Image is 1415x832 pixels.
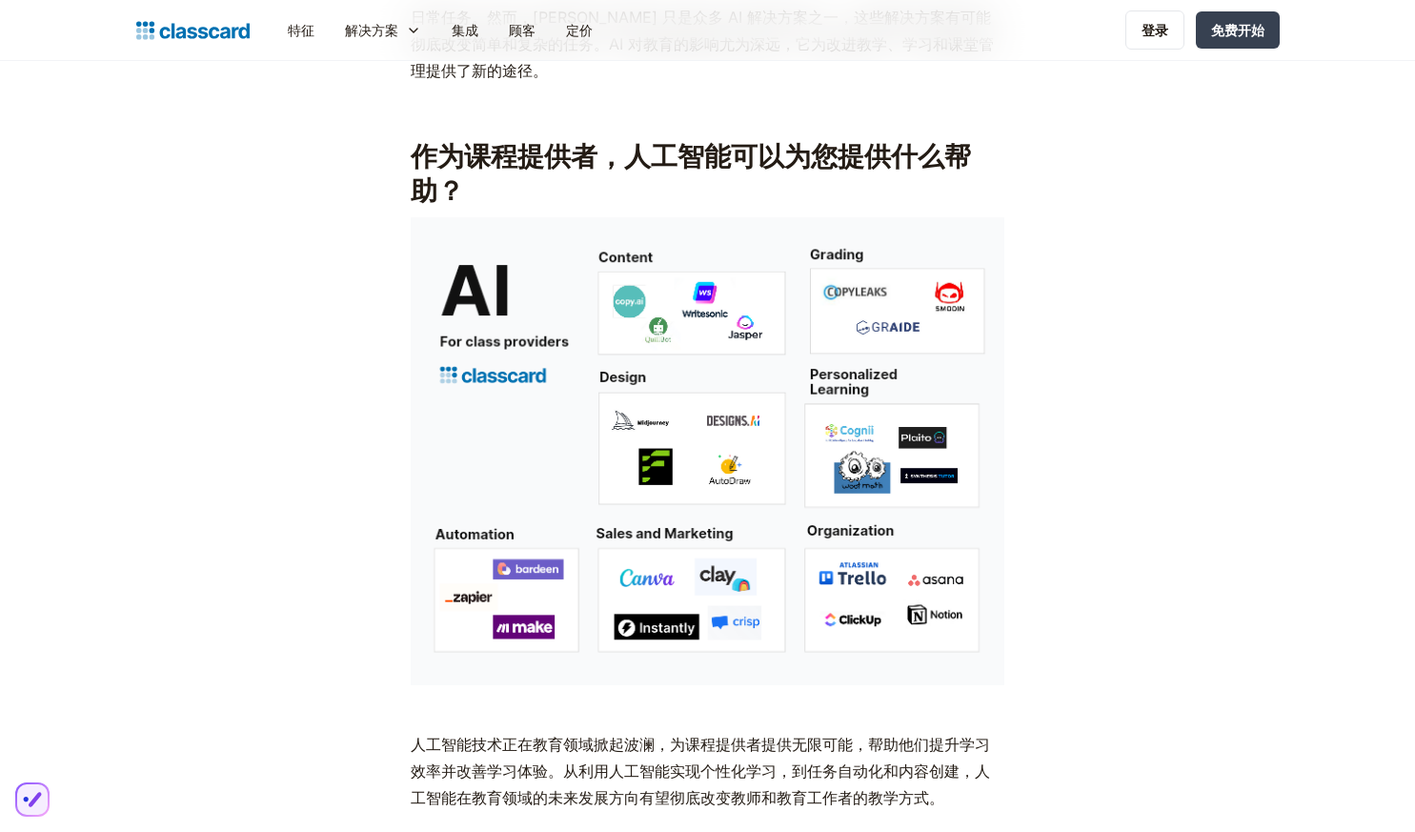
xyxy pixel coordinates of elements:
font: 解决方案 [345,22,398,38]
a: 定价 [551,9,608,51]
a: 标识 [136,17,250,44]
div: 解决方案 [330,9,436,51]
a: 免费开始 [1196,11,1280,49]
font: 免费开始 [1211,22,1264,38]
font: 顾客 [509,22,536,38]
font: 登录 [1142,22,1168,38]
font: 作为课程提供者，人工智能可以为您提供什么帮助？ [411,140,971,207]
img: Classcard 的顶级 AI 工具 [411,217,1004,685]
a: 登录 [1125,10,1184,50]
a: 顾客 [494,9,551,51]
a: 集成 [436,9,494,51]
a: 特征 [273,9,330,51]
font: 定价 [566,22,593,38]
font: 人工智能技术正在教育领域掀起波澜，为课程提供者提供无限可能，帮助他们提升学习效率并改善学习体验。从利用人工智能实现个性化学习，到任务自动化和内容创建，人工智能在教育领域的未来发展方向有望彻底改变... [411,735,990,807]
font: 集成 [452,22,478,38]
font: 特征 [288,22,314,38]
